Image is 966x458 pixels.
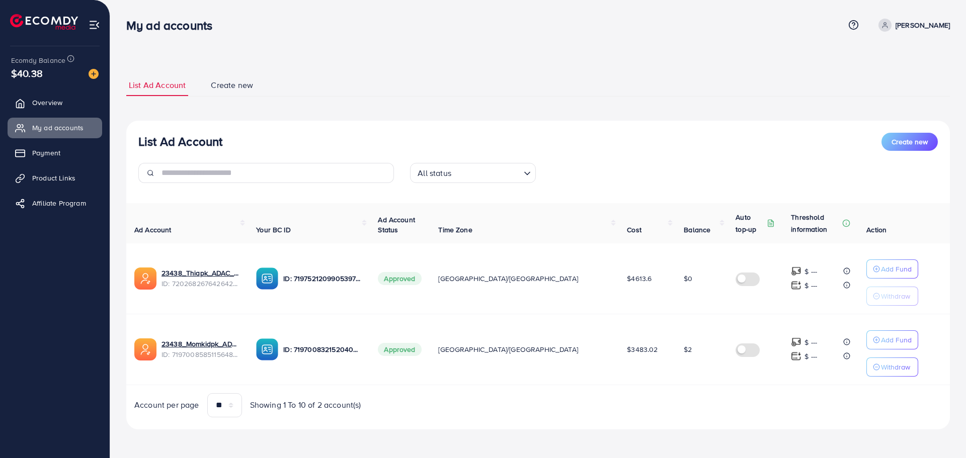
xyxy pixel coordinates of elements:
span: Ecomdy Balance [11,55,65,65]
span: Approved [378,272,421,285]
img: ic-ads-acc.e4c84228.svg [134,267,156,290]
span: Affiliate Program [32,198,86,208]
span: Cost [627,225,641,235]
img: top-up amount [791,280,801,291]
a: Payment [8,143,102,163]
p: Threshold information [791,211,840,235]
span: $4613.6 [627,273,652,284]
div: <span class='underline'>23438_Thiapk_ADAC_1677011044986</span></br>7202682676426424321 [162,268,240,289]
p: [PERSON_NAME] [896,19,950,31]
p: Withdraw [881,361,910,373]
span: Payment [32,148,60,158]
span: $40.38 [11,66,43,80]
p: ID: 7197008321520402434 [283,343,362,355]
iframe: Chat [923,413,958,450]
a: Affiliate Program [8,193,102,213]
span: ID: 7202682676426424321 [162,279,240,289]
span: Account per page [134,399,199,411]
span: Showing 1 To 10 of 2 account(s) [250,399,361,411]
a: 23438_Thiapk_ADAC_1677011044986 [162,268,240,278]
span: Balance [684,225,710,235]
span: Create new [892,137,928,147]
p: Auto top-up [736,211,765,235]
span: $2 [684,344,692,354]
span: Ad Account [134,225,172,235]
img: top-up amount [791,266,801,277]
span: $0 [684,273,692,284]
span: [GEOGRAPHIC_DATA]/[GEOGRAPHIC_DATA] [438,273,578,284]
button: Create new [881,133,938,151]
p: $ --- [804,265,817,278]
span: Action [866,225,887,235]
img: menu [89,19,100,31]
span: Time Zone [438,225,472,235]
img: top-up amount [791,337,801,347]
img: ic-ba-acc.ded83a64.svg [256,338,278,360]
button: Add Fund [866,330,918,349]
input: Search for option [454,164,520,180]
p: Add Fund [881,263,912,275]
span: ID: 7197008585115648001 [162,349,240,359]
span: $3483.02 [627,344,658,354]
p: ID: 7197521209905397762 [283,272,362,285]
span: My ad accounts [32,123,84,133]
img: ic-ba-acc.ded83a64.svg [256,267,278,290]
div: Search for option [410,163,536,183]
a: My ad accounts [8,118,102,138]
span: [GEOGRAPHIC_DATA]/[GEOGRAPHIC_DATA] [438,344,578,354]
span: Create new [211,79,253,91]
button: Withdraw [866,287,918,306]
img: ic-ads-acc.e4c84228.svg [134,338,156,360]
p: $ --- [804,350,817,362]
p: $ --- [804,280,817,292]
span: Product Links [32,173,75,183]
span: List Ad Account [129,79,186,91]
h3: List Ad Account [138,134,222,149]
h3: My ad accounts [126,18,220,33]
p: $ --- [804,336,817,348]
a: Product Links [8,168,102,188]
button: Add Fund [866,259,918,279]
span: All status [416,166,453,180]
img: top-up amount [791,351,801,361]
a: Overview [8,93,102,113]
div: <span class='underline'>23438_Momkidpk_ADAC_1675684161705</span></br>7197008585115648001 [162,339,240,359]
span: Approved [378,343,421,356]
img: logo [10,14,78,30]
span: Ad Account Status [378,215,415,235]
img: image [89,69,99,79]
span: Your BC ID [256,225,291,235]
a: 23438_Momkidpk_ADAC_1675684161705 [162,339,240,349]
p: Add Fund [881,334,912,346]
button: Withdraw [866,357,918,377]
p: Withdraw [881,290,910,302]
a: [PERSON_NAME] [874,19,950,32]
span: Overview [32,98,62,108]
